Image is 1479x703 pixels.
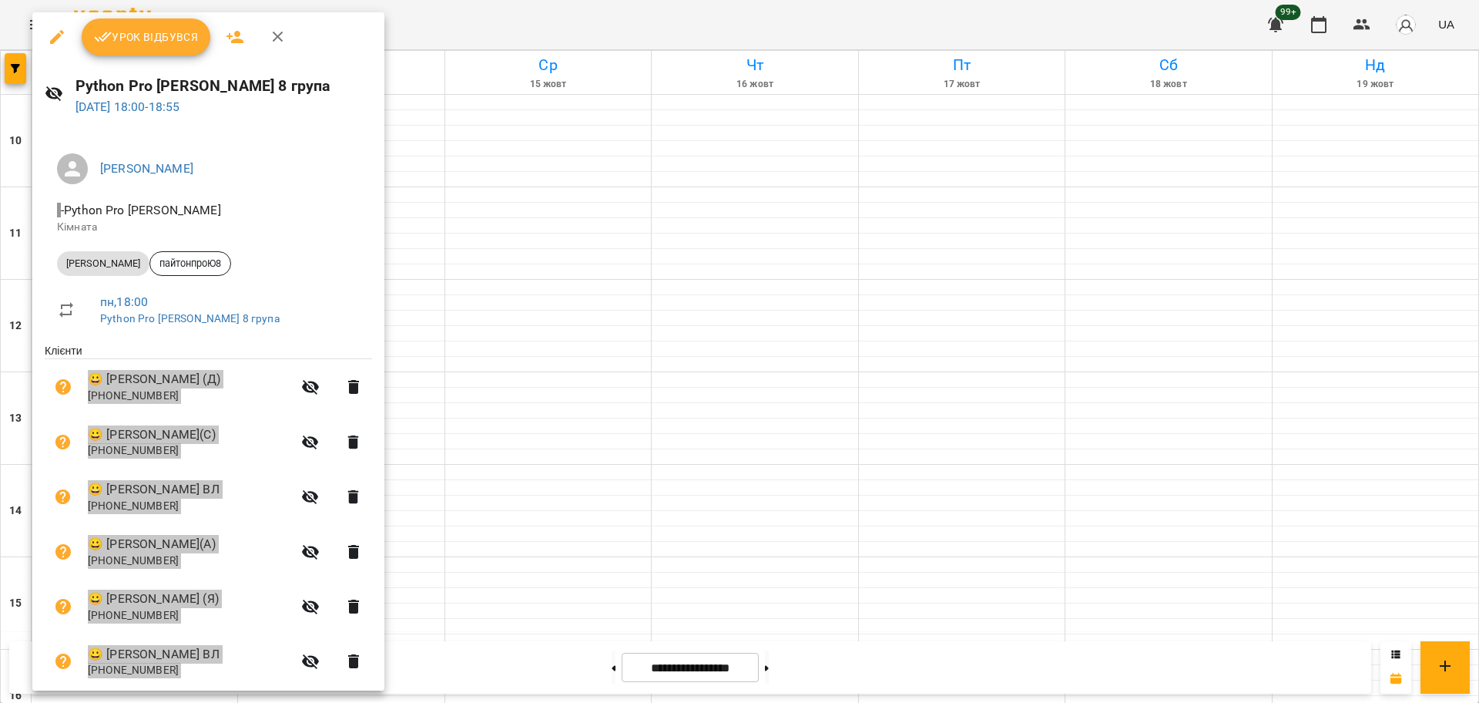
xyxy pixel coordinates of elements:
a: 😀 [PERSON_NAME] ВЛ [88,480,220,499]
h6: Python Pro [PERSON_NAME] 8 група [75,74,372,98]
a: Python Pro [PERSON_NAME] 8 група [100,312,280,325]
span: - Python Pro [PERSON_NAME] [57,203,224,217]
button: Візит ще не сплачено. Додати оплату? [45,643,82,680]
button: Візит ще не сплачено. Додати оплату? [45,479,82,516]
button: Візит ще не сплачено. Додати оплату? [45,588,82,625]
button: Візит ще не сплачено. Додати оплату? [45,533,82,570]
div: пайтонпроЮ8 [149,251,231,276]
p: [PHONE_NUMBER] [88,499,292,514]
a: 😀 [PERSON_NAME] (Д) [88,370,220,388]
p: Кімната [57,220,360,235]
p: [PHONE_NUMBER] [88,553,292,569]
span: Урок відбувся [94,28,199,46]
a: пн , 18:00 [100,294,148,309]
p: [PHONE_NUMBER] [88,663,292,678]
span: пайтонпроЮ8 [150,257,230,271]
a: 😀 [PERSON_NAME](А) [88,535,216,553]
a: 😀 [PERSON_NAME] (Я) [88,590,219,608]
button: Візит ще не сплачено. Додати оплату? [45,368,82,405]
p: [PHONE_NUMBER] [88,443,292,459]
a: [DATE] 18:00-18:55 [75,99,180,114]
a: 😀 [PERSON_NAME](С) [88,425,216,444]
p: [PHONE_NUMBER] [88,608,292,624]
span: [PERSON_NAME] [57,257,149,271]
p: [PHONE_NUMBER] [88,388,292,404]
a: [PERSON_NAME] [100,161,193,176]
a: 😀 [PERSON_NAME] ВЛ [88,645,220,664]
button: Урок відбувся [82,18,211,55]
